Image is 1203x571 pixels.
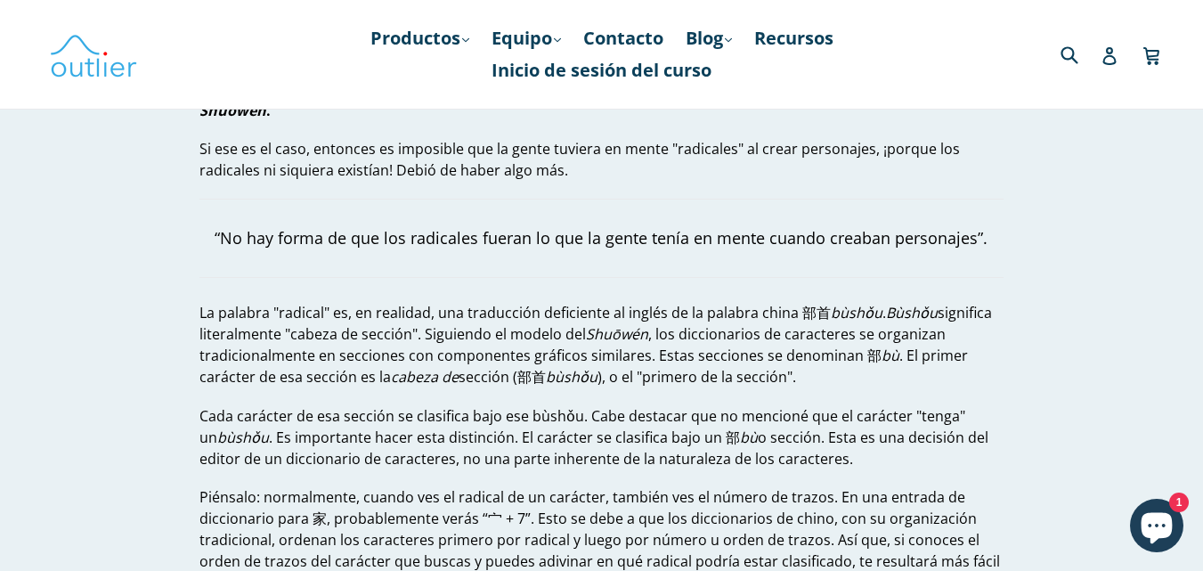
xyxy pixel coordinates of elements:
font: Productos [370,26,460,50]
font: bù [740,428,758,447]
font: bù [882,346,899,365]
a: Productos [362,22,478,54]
font: ), o el "primero de la sección". [597,367,796,387]
font: , los diccionarios de caracteres se organizan tradicionalmente en secciones con componentes gráfi... [199,324,946,365]
font: Si ese es el caso, entonces es imposible que la gente tuviera en mente "radicales" al crear perso... [199,139,960,180]
font: . Es importante hacer esta distinción. El carácter se clasifica bajo un 部 [269,428,740,447]
a: Contacto [574,22,672,54]
font: sección (部首 [459,367,546,387]
a: Recursos [745,22,842,54]
font: . [882,303,886,322]
font: bùshǒu [217,428,269,447]
font: cabeza de [391,367,459,387]
a: Blog [677,22,741,54]
font: “No hay forma de que los radicales fueran lo que la gente tenía en mente cuando creaban personajes”. [215,227,988,249]
img: Lingüística de valores atípicos [49,29,138,80]
font: o sección. Esta es una decisión del editor de un diccionario de caracteres, no una parte inherent... [199,428,988,469]
font: bùshǒu [546,367,597,387]
font: Bùshǒu [886,303,938,322]
font: Blog [686,26,723,50]
font: . [266,101,271,120]
font: Shuōwén [586,324,648,344]
font: Cada carácter de esa sección se clasifica bajo ese bùshǒu. Cabe destacar que no mencioné que el c... [199,406,965,447]
a: Equipo [483,22,570,54]
font: Recursos [754,26,833,50]
font: significa literalmente "cabeza de sección". Siguiendo el modelo del [199,303,992,344]
font: Inicio de sesión del curso [492,58,711,82]
input: Buscar [1056,36,1105,72]
font: Contacto [583,26,663,50]
font: La palabra "radical" es, en realidad, una traducción deficiente al inglés de la palabra china 部首 [199,303,831,322]
font: Equipo [492,26,552,50]
inbox-online-store-chat: Chat de la tienda online de Shopify [1125,499,1189,557]
font: . El ​​primer carácter de esa sección es la [199,346,968,387]
a: Inicio de sesión del curso [483,54,720,86]
font: bùshǒu [831,303,882,322]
